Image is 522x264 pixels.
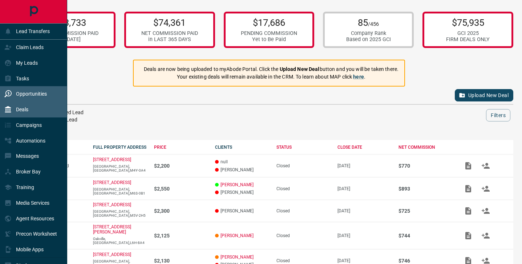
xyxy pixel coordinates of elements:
[460,258,477,263] span: Add / View Documents
[398,186,452,192] p: $893
[398,208,452,214] p: $725
[42,36,98,43] div: in [DATE]
[398,163,452,169] p: $770
[398,145,452,150] div: NET COMMISSION
[477,233,494,238] span: Match Clients
[276,233,330,238] div: Closed
[280,66,320,72] strong: Upload New Deal
[477,163,494,168] span: Match Clients
[446,30,490,36] div: GCI 2025
[93,224,131,235] a: [STREET_ADDRESS][PERSON_NAME]
[154,145,208,150] div: PRICE
[141,17,198,28] p: $74,361
[220,233,254,238] a: [PERSON_NAME]
[154,258,208,264] p: $2,130
[241,17,297,28] p: $17,686
[276,208,330,213] div: Closed
[93,209,147,217] p: [GEOGRAPHIC_DATA],[GEOGRAPHIC_DATA],M5V-2H5
[241,36,297,43] div: Yet to Be Paid
[353,74,364,80] a: here
[93,180,131,185] a: [STREET_ADDRESS]
[346,30,391,36] div: Company Rank
[446,17,490,28] p: $75,935
[215,190,269,195] p: [PERSON_NAME]
[141,30,198,36] div: NET COMMISSION PAID
[346,17,391,28] p: 85
[141,36,198,43] div: in LAST 365 DAYS
[460,186,477,191] span: Add / View Documents
[460,208,477,213] span: Add / View Documents
[154,208,208,214] p: $2,300
[477,258,494,263] span: Match Clients
[215,167,269,172] p: [PERSON_NAME]
[215,208,269,213] p: [PERSON_NAME]
[276,145,330,150] div: STATUS
[368,21,379,27] span: /456
[337,258,391,263] p: [DATE]
[220,255,254,260] a: [PERSON_NAME]
[144,73,398,81] p: Your existing deals will remain available in the CRM. To learn about MAP click .
[93,202,131,207] a: [STREET_ADDRESS]
[93,187,147,195] p: [GEOGRAPHIC_DATA],[GEOGRAPHIC_DATA],M6S-0B1
[337,145,391,150] div: CLOSE DATE
[337,186,391,191] p: [DATE]
[276,186,330,191] div: Closed
[337,233,391,238] p: [DATE]
[346,36,391,43] div: Based on 2025 GCI
[455,89,513,101] button: Upload New Deal
[154,163,208,169] p: $2,200
[337,163,391,168] p: [DATE]
[93,145,147,150] div: FULL PROPERTY ADDRESS
[460,233,477,238] span: Add / View Documents
[477,186,494,191] span: Match Clients
[337,208,391,213] p: [DATE]
[276,163,330,168] div: Closed
[241,30,297,36] div: PENDING COMMISSION
[477,208,494,213] span: Match Clients
[154,233,208,239] p: $2,125
[446,36,490,43] div: FIRM DEALS ONLY
[93,237,147,245] p: Oakville,[GEOGRAPHIC_DATA],L6H-8A4
[460,163,477,168] span: Add / View Documents
[93,157,131,162] a: [STREET_ADDRESS]
[154,186,208,192] p: $2,550
[215,159,269,164] p: null
[398,258,452,264] p: $746
[144,65,398,73] p: Deals are now being uploaded to myAbode Portal. Click the button and you will be taken there.
[93,164,147,172] p: [GEOGRAPHIC_DATA],[GEOGRAPHIC_DATA],M4Y-0A4
[93,252,131,257] a: [STREET_ADDRESS]
[398,233,452,239] p: $744
[220,182,254,187] a: [PERSON_NAME]
[486,109,510,121] button: Filters
[276,258,330,263] div: Closed
[215,145,269,150] div: CLIENTS
[42,17,98,28] p: $53,733
[42,30,98,36] div: NET COMMISSION PAID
